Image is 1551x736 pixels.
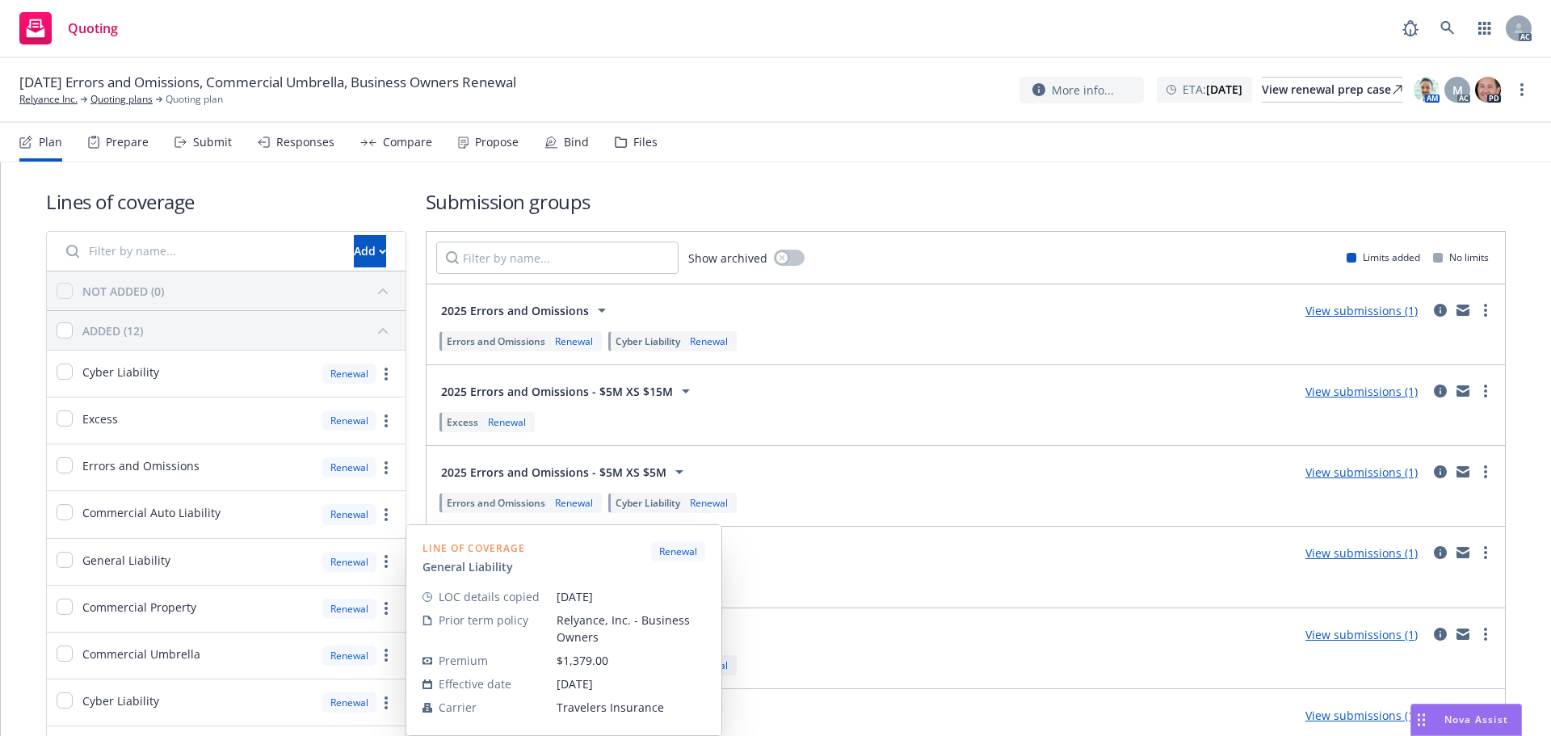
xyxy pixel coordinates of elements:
span: Excess [82,410,118,427]
span: 2025 Errors and Omissions [441,302,589,319]
span: 2025 Errors and Omissions - $5M XS $15M [441,383,673,400]
button: Add [354,235,386,267]
a: Report a Bug [1394,12,1427,44]
div: Renewal [322,599,376,619]
a: Quoting [13,6,124,51]
div: Renewal [322,410,376,431]
button: 2025 Errors and Omissions - $5M XS $15M [436,375,700,407]
span: ETA : [1183,81,1242,98]
a: more [376,693,396,713]
button: More info... [1019,77,1144,103]
div: No limits [1433,250,1489,264]
a: View submissions (1) [1305,627,1418,642]
a: more [1476,625,1495,644]
div: Renewal [322,646,376,666]
span: M [1452,82,1463,99]
a: mail [1453,462,1473,482]
span: More info... [1052,82,1114,99]
a: more [1476,543,1495,562]
div: Renewal [485,415,529,429]
img: photo [1414,77,1440,103]
div: Renewal [687,496,731,510]
a: mail [1453,543,1473,562]
a: more [376,599,396,618]
a: more [1512,80,1532,99]
span: Errors and Omissions [82,457,200,474]
a: Quoting plans [90,92,153,107]
a: View submissions (1) [1305,303,1418,318]
a: circleInformation [1431,301,1450,320]
div: Renewal [322,457,376,477]
div: Prepare [106,136,149,149]
div: Add [354,236,386,267]
div: Limits added [1347,250,1420,264]
span: Nova Assist [1444,713,1508,726]
a: mail [1453,381,1473,401]
div: Responses [276,136,334,149]
div: Renewal [322,504,376,524]
button: 2025 Errors and Omissions [436,294,616,326]
span: Errors and Omissions [447,334,545,348]
div: Renewal [322,692,376,713]
a: mail [1453,301,1473,320]
div: Drag to move [1411,704,1431,735]
span: Quoting plan [166,92,223,107]
div: Plan [39,136,62,149]
span: Cyber Liability [616,334,680,348]
div: Renewal [552,334,596,348]
a: more [376,364,396,384]
a: circleInformation [1431,462,1450,482]
div: Renewal [552,496,596,510]
a: Relyance Inc. [19,92,78,107]
div: View renewal prep case [1262,78,1402,102]
a: circleInformation [1431,625,1450,644]
a: View submissions (1) [1305,465,1418,480]
button: NOT ADDED (0) [82,278,396,304]
div: Compare [383,136,432,149]
div: ADDED (12) [82,322,143,339]
a: View submissions (1) [1305,545,1418,561]
a: more [1476,381,1495,401]
h1: Submission groups [426,188,1506,215]
a: more [376,458,396,477]
a: more [376,505,396,524]
div: Files [633,136,658,149]
span: General Liability [82,552,170,569]
span: [DATE] Errors and Omissions, Commercial Umbrella, Business Owners Renewal [19,73,516,92]
div: Renewal [322,364,376,384]
a: View submissions (1) [1305,708,1418,723]
div: Renewal [687,334,731,348]
span: Cyber Liability [82,364,159,381]
span: Quoting [68,22,118,35]
span: Cyber Liability [82,692,159,709]
span: Excess [447,415,478,429]
a: more [376,411,396,431]
a: more [376,646,396,665]
strong: [DATE] [1206,82,1242,97]
a: circleInformation [1431,381,1450,401]
button: 2025 Errors and Omissions - $5M XS $5M [436,456,694,488]
a: View renewal prep case [1262,77,1402,103]
div: NOT ADDED (0) [82,283,164,300]
button: Nova Assist [1410,704,1522,736]
div: Submit [193,136,232,149]
span: 2025 Errors and Omissions - $5M XS $5M [441,464,666,481]
div: Propose [475,136,519,149]
input: Filter by name... [57,235,344,267]
a: more [376,552,396,571]
a: mail [1453,625,1473,644]
div: Renewal [322,552,376,572]
a: Switch app [1469,12,1501,44]
a: Search [1431,12,1464,44]
span: Commercial Auto Liability [82,504,221,521]
div: Bind [564,136,589,149]
span: Errors and Omissions [447,496,545,510]
input: Filter by name... [436,242,679,274]
a: more [1476,301,1495,320]
button: ADDED (12) [82,318,396,343]
span: Show archived [688,250,767,267]
img: photo [1475,77,1501,103]
h1: Lines of coverage [46,188,406,215]
span: Commercial Property [82,599,196,616]
a: more [1476,462,1495,482]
